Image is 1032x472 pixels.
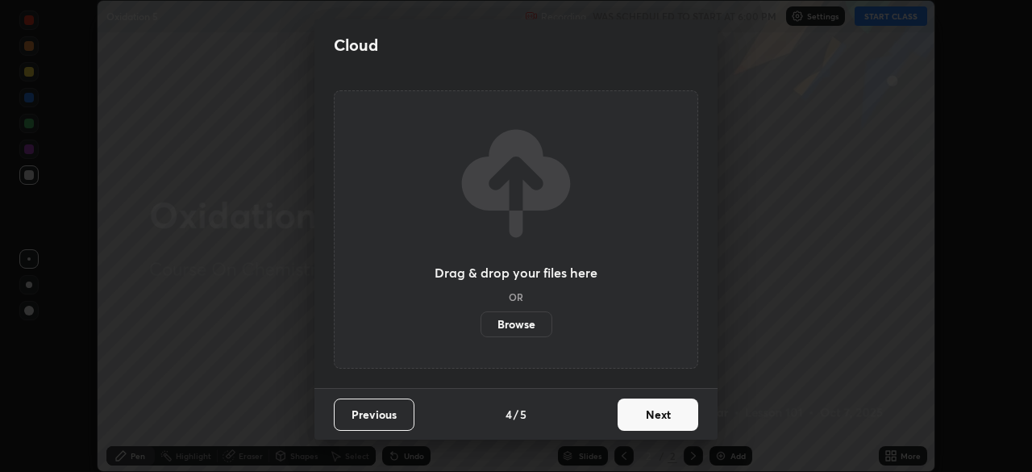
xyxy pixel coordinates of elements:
[514,406,518,423] h4: /
[334,399,414,431] button: Previous
[520,406,526,423] h4: 5
[509,292,523,302] h5: OR
[618,399,698,431] button: Next
[435,266,597,279] h3: Drag & drop your files here
[334,35,378,56] h2: Cloud
[506,406,512,423] h4: 4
